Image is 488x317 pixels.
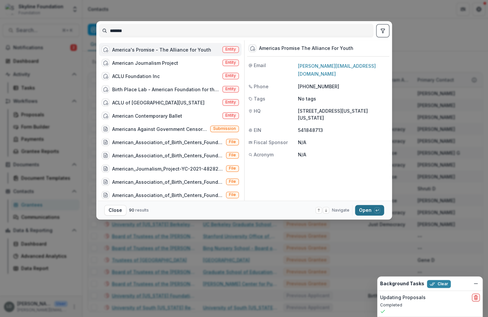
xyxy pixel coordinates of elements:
h2: Updating Proposals [380,295,426,300]
button: toggle filters [376,24,389,37]
span: File [229,153,236,157]
span: Navigate [332,207,349,213]
div: American_Association_of_Birth_Centers_Foundation-YC-2022-53967.pdf [112,152,223,159]
span: 90 [129,208,134,213]
span: Entity [225,73,236,78]
p: No tags [298,95,316,102]
div: American_Association_of_Birth_Centers_Foundation-YC-2020-38876.pdf [112,178,223,185]
button: Open [355,205,384,216]
span: Acronym [254,151,274,158]
p: [PHONE_NUMBER] [298,83,388,90]
div: America's Promise - The Alliance for Youth [112,46,211,53]
span: Entity [225,113,236,118]
button: Dismiss [472,280,480,288]
span: Fiscal Sponsor [254,139,288,146]
div: ACLU Foundation Inc [112,73,160,80]
div: American_Association_of_Birth_Centers_Foundation-YC-2020-42625.pdf [112,139,223,146]
span: HQ [254,107,261,114]
span: Tags [254,95,265,102]
a: [PERSON_NAME][EMAIL_ADDRESS][DOMAIN_NAME] [298,63,376,77]
div: American_Association_of_Birth_Centers_Foundation-YC-2019-35987.pdf [112,192,223,199]
span: Submission [213,126,236,131]
span: File [229,166,236,171]
div: American_Journalism_Project-YC-2021-48282.pdf [112,165,223,172]
span: Phone [254,83,269,90]
button: delete [472,294,480,301]
div: ACLU of [GEOGRAPHIC_DATA][US_STATE] [112,99,205,106]
span: File [229,179,236,184]
span: File [229,139,236,144]
span: Entity [225,60,236,65]
div: Birth Place Lab - American Foundation for the [GEOGRAPHIC_DATA] [112,86,220,93]
span: File [229,192,236,197]
div: Americas Promise The Alliance For Youth [259,46,353,51]
span: results [135,208,149,213]
p: Completed [380,302,480,308]
span: Entity [225,47,236,52]
div: American Contemporary Ballet [112,112,182,119]
h2: Background Tasks [380,281,424,287]
p: N/A [298,139,388,146]
span: EIN [254,127,261,134]
p: N/A [298,151,388,158]
button: Close [104,205,126,216]
span: Entity [225,100,236,104]
div: Americans Against Government Censorship - 2025 - New Application (invited mid-cycle) [112,126,208,133]
span: Entity [225,87,236,91]
button: Clear [427,280,451,288]
div: American Journalism Project [112,59,178,66]
p: [STREET_ADDRESS][US_STATE][US_STATE] [298,107,388,121]
p: 541848713 [298,127,388,134]
span: Email [254,62,266,69]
